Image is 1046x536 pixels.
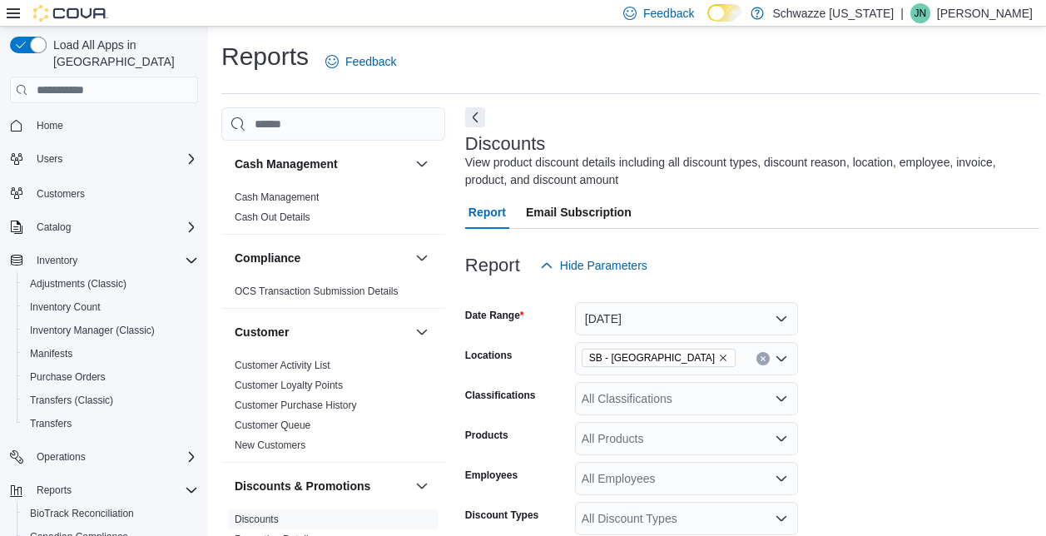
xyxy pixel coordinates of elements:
[235,191,319,203] a: Cash Management
[17,272,205,295] button: Adjustments (Classic)
[468,196,506,229] span: Report
[23,390,120,410] a: Transfers (Classic)
[30,480,198,500] span: Reports
[30,115,198,136] span: Home
[465,134,546,154] h3: Discounts
[17,412,205,435] button: Transfers
[465,256,520,275] h3: Report
[235,379,343,392] span: Customer Loyalty Points
[582,349,736,367] span: SB - Louisville
[23,390,198,410] span: Transfers (Classic)
[643,5,694,22] span: Feedback
[910,3,930,23] div: Justin Nau
[465,309,524,322] label: Date Range
[235,285,399,298] span: OCS Transaction Submission Details
[526,196,632,229] span: Email Subscription
[589,350,715,366] span: SB - [GEOGRAPHIC_DATA]
[37,152,62,166] span: Users
[235,360,330,371] a: Customer Activity List
[756,352,770,365] button: Clear input
[30,447,198,467] span: Operations
[30,277,126,290] span: Adjustments (Classic)
[235,211,310,223] a: Cash Out Details
[235,191,319,204] span: Cash Management
[465,389,536,402] label: Classifications
[235,285,399,297] a: OCS Transaction Submission Details
[3,181,205,205] button: Customers
[17,319,205,342] button: Inventory Manager (Classic)
[17,502,205,525] button: BioTrack Reconciliation
[221,40,309,73] h1: Reports
[235,478,370,494] h3: Discounts & Promotions
[235,513,279,526] span: Discounts
[235,250,300,266] h3: Compliance
[33,5,108,22] img: Cova
[37,484,72,497] span: Reports
[30,217,77,237] button: Catalog
[23,320,198,340] span: Inventory Manager (Classic)
[235,514,279,525] a: Discounts
[235,419,310,432] span: Customer Queue
[412,154,432,174] button: Cash Management
[30,217,198,237] span: Catalog
[221,281,445,308] div: Compliance
[345,53,396,70] span: Feedback
[30,251,84,270] button: Inventory
[465,154,1031,189] div: View product discount details including all discount types, discount reason, location, employee, ...
[772,3,894,23] p: Schwazze [US_STATE]
[3,147,205,171] button: Users
[775,392,788,405] button: Open list of options
[235,439,305,451] a: New Customers
[47,37,198,70] span: Load All Apps in [GEOGRAPHIC_DATA]
[900,3,904,23] p: |
[465,429,508,442] label: Products
[235,324,289,340] h3: Customer
[23,344,198,364] span: Manifests
[235,399,357,412] span: Customer Purchase History
[23,367,112,387] a: Purchase Orders
[30,447,92,467] button: Operations
[37,221,71,234] span: Catalog
[17,365,205,389] button: Purchase Orders
[235,478,409,494] button: Discounts & Promotions
[23,414,78,434] a: Transfers
[3,445,205,469] button: Operations
[412,248,432,268] button: Compliance
[23,344,79,364] a: Manifests
[3,479,205,502] button: Reports
[575,302,798,335] button: [DATE]
[23,297,198,317] span: Inventory Count
[221,355,445,462] div: Customer
[3,249,205,272] button: Inventory
[23,297,107,317] a: Inventory Count
[23,367,198,387] span: Purchase Orders
[30,149,198,169] span: Users
[30,251,198,270] span: Inventory
[937,3,1033,23] p: [PERSON_NAME]
[775,352,788,365] button: Open list of options
[465,509,538,522] label: Discount Types
[235,211,310,224] span: Cash Out Details
[465,107,485,127] button: Next
[30,116,70,136] a: Home
[30,149,69,169] button: Users
[23,274,198,294] span: Adjustments (Classic)
[30,480,78,500] button: Reports
[37,254,77,267] span: Inventory
[707,4,742,22] input: Dark Mode
[235,439,305,452] span: New Customers
[17,295,205,319] button: Inventory Count
[23,320,161,340] a: Inventory Manager (Classic)
[30,507,134,520] span: BioTrack Reconciliation
[718,353,728,363] button: Remove SB - Louisville from selection in this group
[915,3,927,23] span: JN
[3,216,205,239] button: Catalog
[37,187,85,201] span: Customers
[560,257,647,274] span: Hide Parameters
[30,347,72,360] span: Manifests
[3,113,205,137] button: Home
[775,512,788,525] button: Open list of options
[235,380,343,391] a: Customer Loyalty Points
[412,476,432,496] button: Discounts & Promotions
